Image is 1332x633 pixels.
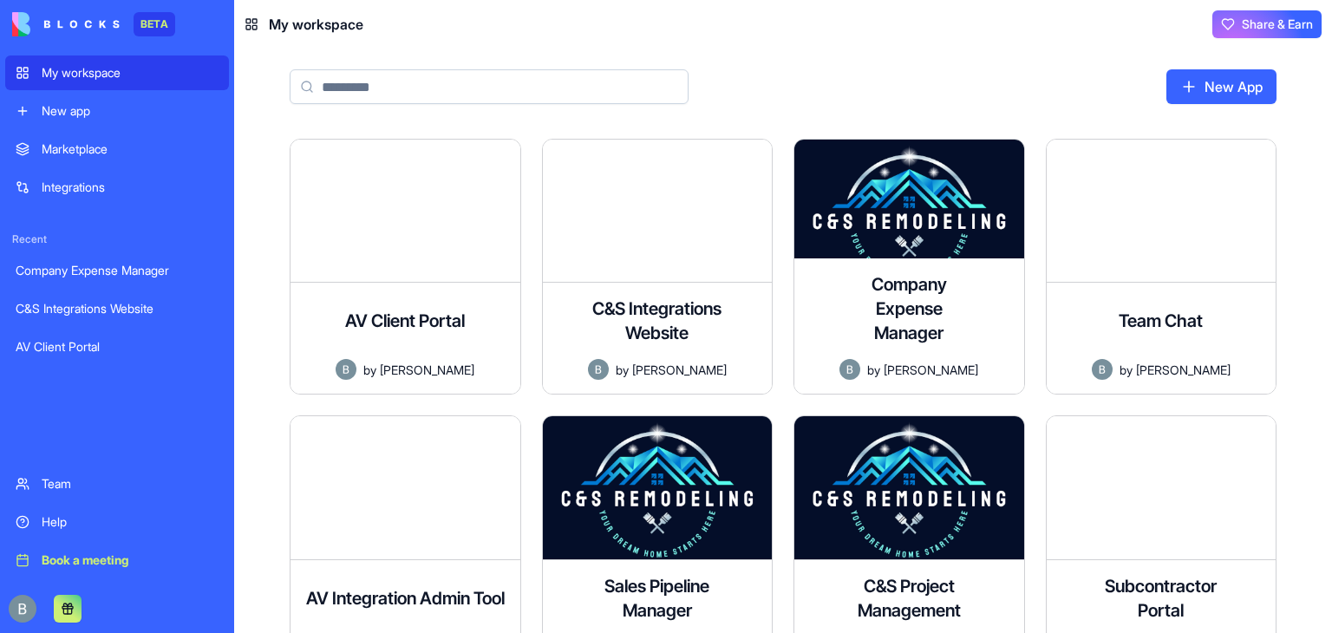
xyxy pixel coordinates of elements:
a: C&S Integrations Website [5,291,229,326]
div: AV Client Portal [16,338,219,356]
span: by [363,361,376,379]
a: BETA [12,12,175,36]
span: by [1120,361,1133,379]
a: Book a meeting [5,543,229,578]
div: New app [42,102,219,120]
div: My workspace [42,64,219,82]
a: Team ChatAvatarby[PERSON_NAME] [1046,139,1277,395]
span: [PERSON_NAME] [380,361,474,379]
h4: Team Chat [1119,309,1203,333]
div: Team [42,475,219,493]
a: Company Expense Manager [5,253,229,288]
div: C&S Integrations Website [16,300,219,317]
div: Book a meeting [42,551,219,569]
img: logo [12,12,120,36]
img: Avatar [839,359,860,380]
h4: C&S Project Management [839,574,978,623]
a: Integrations [5,170,229,205]
h4: AV Integration Admin Tool [306,586,505,610]
div: Marketplace [42,140,219,158]
div: Help [42,513,219,531]
a: C&S Integrations WebsiteAvatarby[PERSON_NAME] [542,139,774,395]
span: by [867,361,880,379]
div: Integrations [42,179,219,196]
a: AV Client Portal [5,330,229,364]
span: [PERSON_NAME] [1136,361,1231,379]
h4: Sales Pipeline Manager [588,574,727,623]
a: AV Client PortalAvatarby[PERSON_NAME] [290,139,521,395]
span: [PERSON_NAME] [884,361,978,379]
a: New App [1166,69,1276,104]
span: Share & Earn [1242,16,1313,33]
h4: Company Expense Manager [839,272,978,345]
a: Company Expense ManagerAvatarby[PERSON_NAME] [793,139,1025,395]
span: [PERSON_NAME] [632,361,727,379]
a: Help [5,505,229,539]
a: Team [5,467,229,501]
a: Marketplace [5,132,229,166]
h4: Subcontractor Portal [1092,574,1231,623]
button: Share & Earn [1212,10,1322,38]
div: Company Expense Manager [16,262,219,279]
img: Avatar [588,359,609,380]
img: Avatar [336,359,356,380]
span: My workspace [269,14,363,35]
img: Avatar [1092,359,1113,380]
span: by [616,361,629,379]
h4: C&S Integrations Website [588,297,727,345]
span: Recent [5,232,229,246]
div: BETA [134,12,175,36]
a: My workspace [5,55,229,90]
img: ACg8ocIug40qN1SCXJiinWdltW7QsPxROn8ZAVDlgOtPD8eQfXIZmw=s96-c [9,595,36,623]
h4: AV Client Portal [345,309,465,333]
a: New app [5,94,229,128]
